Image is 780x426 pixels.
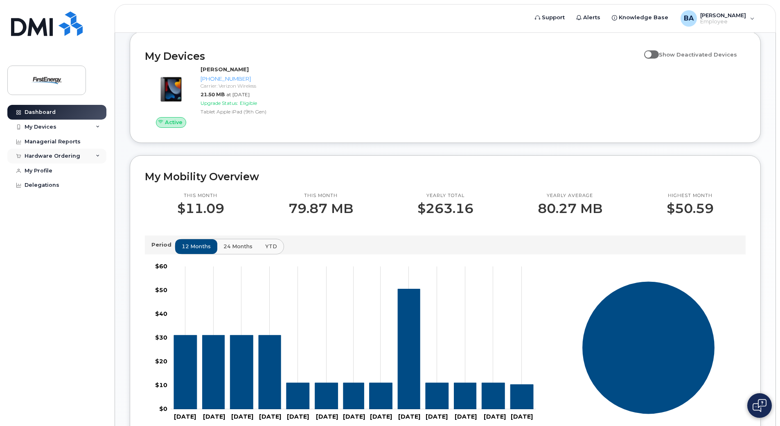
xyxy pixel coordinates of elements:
div: [PHONE_NUMBER] [201,75,284,83]
tspan: [DATE] [231,413,253,421]
tspan: [DATE] [316,413,338,421]
span: Knowledge Base [619,14,668,22]
p: $11.09 [177,201,224,216]
tspan: [DATE] [259,413,281,421]
input: Show Deactivated Devices [644,47,651,53]
tspan: [DATE] [484,413,506,421]
tspan: $0 [159,406,167,413]
p: $263.16 [417,201,473,216]
tspan: $30 [155,334,167,342]
span: Show Deactivated Devices [659,51,737,58]
span: YTD [265,242,277,250]
span: BA [684,14,694,23]
tspan: [DATE] [511,413,533,421]
p: 79.87 MB [289,201,353,216]
a: Knowledge Base [606,9,674,26]
h2: My Mobility Overview [145,170,746,183]
span: 24 months [223,242,252,250]
span: at [DATE] [226,91,250,97]
tspan: [DATE] [455,413,477,421]
tspan: [DATE] [370,413,392,421]
g: Series [582,281,715,415]
div: Tablet Apple iPad (9th Gen) [201,108,284,115]
p: 80.27 MB [538,201,602,216]
a: Active[PERSON_NAME][PHONE_NUMBER]Carrier: Verizon Wireless21.50 MBat [DATE]Upgrade Status:Eligibl... [145,66,288,128]
tspan: $20 [155,358,167,365]
span: Alerts [583,14,600,22]
span: [PERSON_NAME] [700,12,746,18]
tspan: [DATE] [426,413,448,421]
p: Highest month [667,193,714,199]
tspan: [DATE] [343,413,365,421]
tspan: [DATE] [287,413,309,421]
p: Yearly total [417,193,473,199]
span: 21.50 MB [201,91,225,97]
span: Employee [700,18,746,25]
p: This month [289,193,353,199]
g: 330-813-7971 [174,289,533,409]
p: This month [177,193,224,199]
tspan: $50 [155,287,167,294]
span: Active [165,118,183,126]
a: Support [529,9,570,26]
tspan: $60 [155,263,167,270]
tspan: $40 [155,310,167,318]
div: Carrier: Verizon Wireless [201,82,284,89]
p: Yearly average [538,193,602,199]
tspan: [DATE] [174,413,196,421]
p: $50.59 [667,201,714,216]
img: Open chat [753,399,766,412]
div: Birker, Amanda M [675,10,760,27]
tspan: [DATE] [398,413,420,421]
a: Alerts [570,9,606,26]
span: Support [542,14,565,22]
span: Eligible [240,100,257,106]
p: Period [151,241,175,249]
img: image20231002-3703462-17fd4bd.jpeg [151,70,191,109]
strong: [PERSON_NAME] [201,66,249,73]
tspan: $10 [155,382,167,389]
tspan: [DATE] [203,413,225,421]
h2: My Devices [145,50,640,62]
span: Upgrade Status: [201,100,238,106]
